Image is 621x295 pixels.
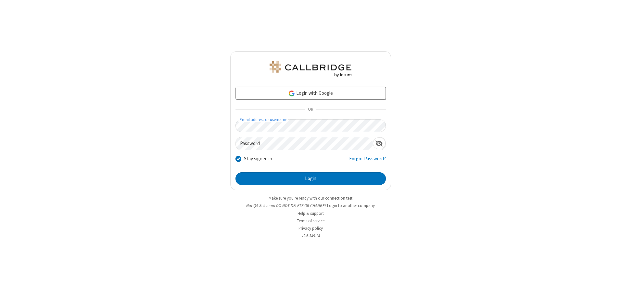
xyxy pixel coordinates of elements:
li: v2.6.349.14 [230,233,391,239]
li: Not QA Selenium DO NOT DELETE OR CHANGE? [230,203,391,209]
label: Stay signed in [244,155,272,163]
a: Terms of service [297,218,324,224]
button: Login [235,172,386,185]
img: QA Selenium DO NOT DELETE OR CHANGE [268,61,353,77]
div: Show password [373,137,386,149]
span: OR [305,105,316,114]
a: Privacy policy [298,226,323,231]
a: Forgot Password? [349,155,386,167]
a: Help & support [298,211,324,216]
input: Email address or username [235,119,386,132]
button: Login to another company [327,203,375,209]
img: google-icon.png [288,90,295,97]
a: Login with Google [235,87,386,100]
a: Make sure you're ready with our connection test [269,195,352,201]
input: Password [236,137,373,150]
